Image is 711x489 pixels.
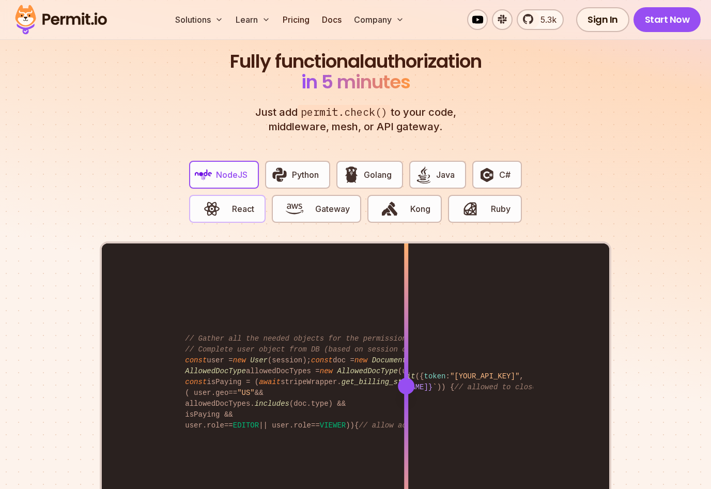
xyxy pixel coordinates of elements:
span: const [185,356,207,364]
a: Sign In [576,7,629,32]
span: role [293,421,311,430]
span: NodeJS [216,169,248,181]
span: EDITOR [233,421,259,430]
span: Ruby [491,203,511,215]
span: 5.3k [534,13,557,26]
img: Permit logo [10,2,112,37]
img: Ruby [461,200,479,218]
code: user = (session); doc = ( , , session. ); allowedDocTypes = (user. ); isPaying = ( stripeWrapper.... [178,325,533,439]
span: AllowedDocType [185,367,246,375]
span: VIEWER [320,421,346,430]
span: in 5 minutes [301,69,410,95]
span: Document [372,356,407,364]
span: Kong [410,203,430,215]
span: new [233,356,246,364]
span: role [207,421,224,430]
span: type [311,400,329,408]
span: Java [436,169,455,181]
span: Python [292,169,319,181]
p: Just add to your code, middleware, mesh, or API gateway. [244,105,467,134]
span: C# [499,169,511,181]
span: // allow access [359,421,424,430]
span: Fully functional [230,51,364,72]
span: React [232,203,254,215]
span: get_billing_status [342,378,420,386]
span: // Complete user object from DB (based on session object, only 3 DB queries...) [185,345,528,354]
span: Golang [364,169,392,181]
span: const [185,378,207,386]
img: C# [478,166,496,184]
span: new [354,356,367,364]
a: Start Now [633,7,701,32]
a: Pricing [279,9,314,30]
span: "[YOUR_API_KEY]" [450,372,519,380]
span: "US" [237,389,255,397]
span: const [311,356,333,364]
img: Java [415,166,432,184]
span: User [250,356,268,364]
span: geo [215,389,228,397]
img: React [203,200,221,218]
span: // Gather all the needed objects for the permission check [185,334,432,343]
button: Company [350,9,408,30]
h2: authorization [227,51,484,93]
span: permit.check() [298,105,391,120]
button: Solutions [171,9,227,30]
span: token [424,372,445,380]
span: await [259,378,281,386]
span: Gateway [315,203,350,215]
img: Gateway [286,200,303,218]
span: AllowedDocType [337,367,398,375]
a: 5.3k [517,9,564,30]
span: // allowed to close issue [454,383,563,391]
span: includes [255,400,289,408]
img: Golang [343,166,360,184]
img: Kong [381,200,398,218]
img: NodeJS [195,166,212,184]
img: Python [271,166,288,184]
span: new [320,367,333,375]
a: Docs [318,9,346,30]
button: Learn [231,9,274,30]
